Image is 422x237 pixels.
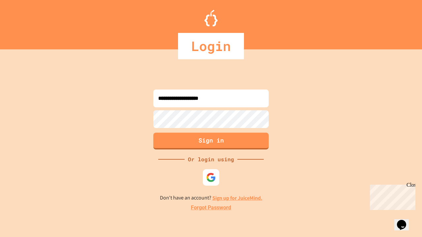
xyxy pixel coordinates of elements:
img: google-icon.svg [206,172,216,182]
button: Sign in [153,133,269,149]
a: Sign up for JuiceMind. [212,195,262,201]
iframe: chat widget [367,182,415,210]
div: Or login using [185,155,237,163]
a: Forgot Password [191,204,231,212]
iframe: chat widget [394,211,415,230]
div: Chat with us now!Close [3,3,45,42]
p: Don't have an account? [160,194,262,202]
img: Logo.svg [204,10,218,26]
div: Login [178,33,244,59]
